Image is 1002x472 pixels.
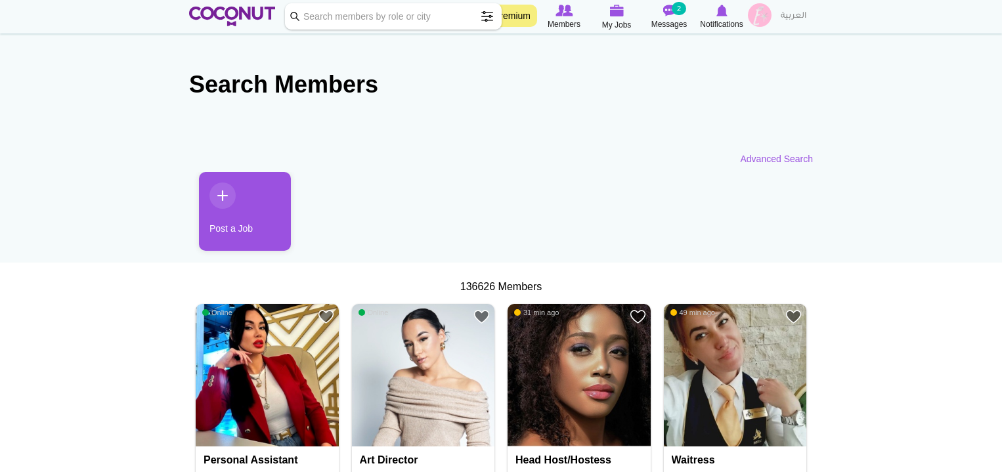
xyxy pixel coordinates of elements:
[774,3,813,30] a: العربية
[785,309,802,325] a: Add to Favourites
[609,5,624,16] img: My Jobs
[538,3,590,31] a: Browse Members Members
[204,454,334,466] h4: Personal Assistant
[672,2,686,15] small: 2
[515,454,646,466] h4: Head Host/Hostess
[716,5,728,16] img: Notifications
[630,309,646,325] a: Add to Favourites
[514,308,559,317] span: 31 min ago
[663,5,676,16] img: Messages
[359,308,389,317] span: Online
[199,172,291,251] a: Post a Job
[651,18,687,31] span: Messages
[740,152,813,165] a: Advanced Search
[285,3,502,30] input: Search members by role or city
[672,454,802,466] h4: Waitress
[318,309,334,325] a: Add to Favourites
[189,69,813,100] h2: Search Members
[473,309,490,325] a: Add to Favourites
[202,308,232,317] span: Online
[643,3,695,31] a: Messages Messages 2
[360,454,490,466] h4: Art Director
[548,18,580,31] span: Members
[555,5,573,16] img: Browse Members
[670,308,715,317] span: 49 min ago
[700,18,743,31] span: Notifications
[189,7,275,26] img: Home
[189,172,281,261] li: 1 / 1
[189,280,813,295] div: 136626 Members
[472,5,537,27] a: Go Premium
[695,3,748,31] a: Notifications Notifications
[602,18,632,32] span: My Jobs
[590,3,643,32] a: My Jobs My Jobs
